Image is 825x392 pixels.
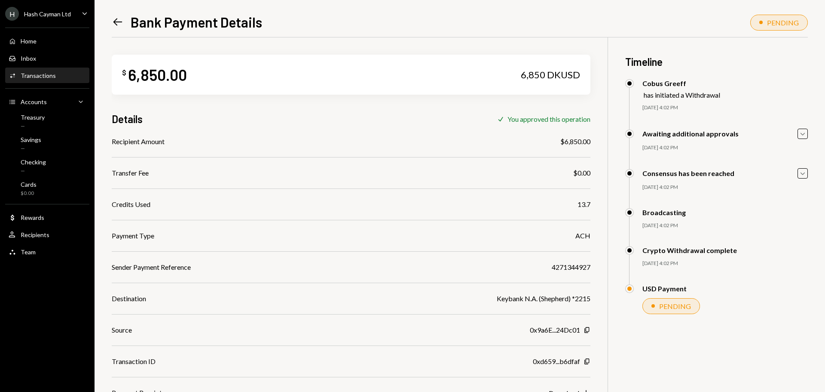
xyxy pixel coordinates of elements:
a: Treasury— [5,111,89,132]
h3: Details [112,112,143,126]
div: Home [21,37,37,45]
div: You approved this operation [507,115,590,123]
div: 4271344927 [552,262,590,272]
div: Transfer Fee [112,168,149,178]
div: Destination [112,293,146,304]
div: [DATE] 4:02 PM [642,184,808,191]
a: Checking— [5,156,89,176]
div: Inbox [21,55,36,62]
a: Rewards [5,210,89,225]
div: Source [112,325,132,335]
div: [DATE] 4:02 PM [642,144,808,151]
div: H [5,7,19,21]
div: Recipient Amount [112,136,165,147]
div: Sender Payment Reference [112,262,191,272]
a: Recipients [5,227,89,242]
div: Credits Used [112,199,150,210]
div: Rewards [21,214,44,221]
div: 6,850 DKUSD [521,69,580,81]
div: — [21,123,45,130]
div: ACH [575,231,590,241]
a: Savings— [5,133,89,154]
h3: Timeline [625,55,808,69]
div: Crypto Withdrawal complete [642,246,737,254]
a: Home [5,33,89,49]
div: Consensus has been reached [642,169,734,177]
div: PENDING [767,19,799,27]
a: Accounts [5,94,89,109]
div: Cards [21,181,37,188]
div: 13.7 [577,199,590,210]
div: Treasury [21,114,45,121]
div: [DATE] 4:02 PM [642,260,808,267]
div: $ [122,68,126,77]
div: $6,850.00 [560,136,590,147]
div: 0x9a6E...24Dc01 [530,325,580,335]
a: Inbox [5,50,89,66]
div: $0.00 [573,168,590,178]
div: Accounts [21,98,47,105]
div: [DATE] 4:02 PM [642,222,808,229]
div: USD Payment [642,284,687,293]
div: Hash Cayman Ltd [24,10,71,18]
div: Payment Type [112,231,154,241]
div: [DATE] 4:02 PM [642,104,808,111]
div: — [21,145,41,152]
a: Cards$0.00 [5,178,89,199]
div: Keybank N.A. (Shepherd) *2215 [497,293,590,304]
a: Transactions [5,68,89,83]
div: — [21,167,46,175]
div: Checking [21,158,46,166]
div: $0.00 [21,190,37,197]
div: 6,850.00 [128,65,187,84]
div: Transaction ID [112,356,156,367]
div: Recipients [21,231,49,238]
a: Team [5,244,89,259]
div: Transactions [21,72,56,79]
div: Broadcasting [642,208,686,216]
div: Awaiting additional approvals [642,130,739,138]
div: Cobus Greeff [642,79,720,87]
div: PENDING [659,302,691,310]
div: has initiated a Withdrawal [644,91,720,99]
h1: Bank Payment Details [131,13,262,31]
div: Team [21,248,36,256]
div: Savings [21,136,41,143]
div: 0xd659...b6dfaf [533,356,580,367]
